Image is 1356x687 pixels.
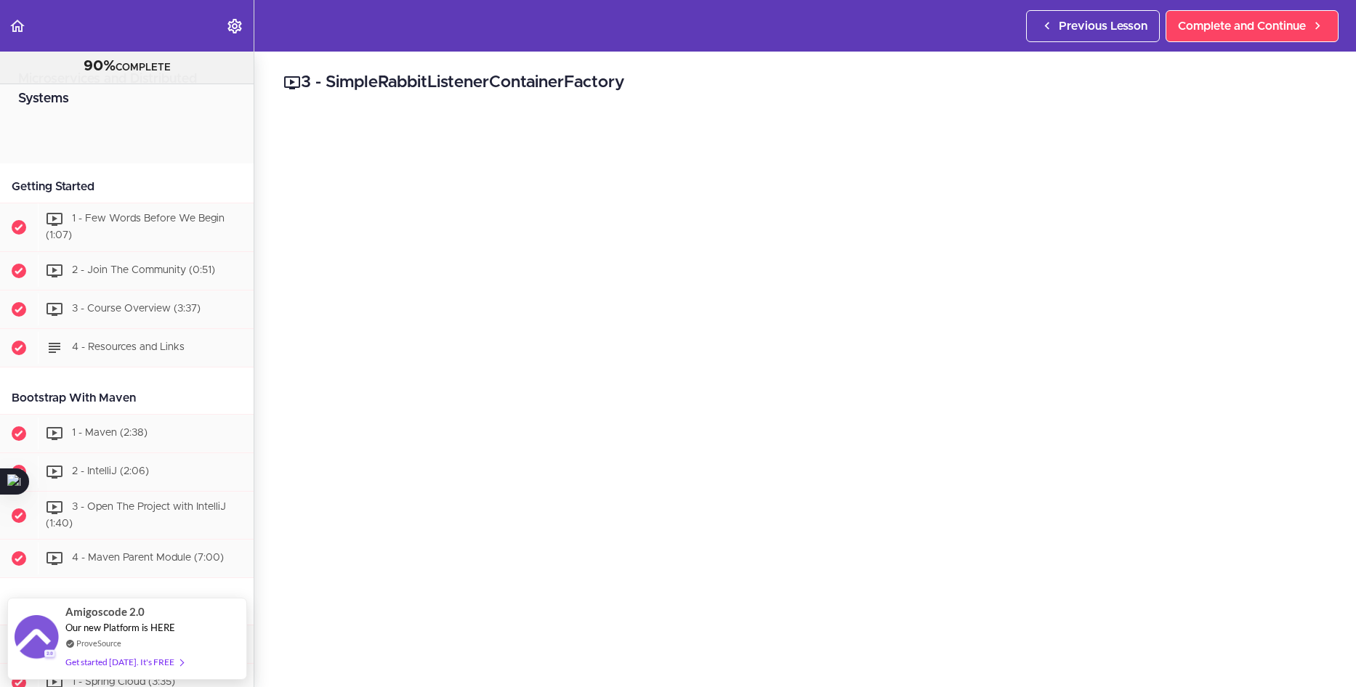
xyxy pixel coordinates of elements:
[65,654,183,670] div: Get started [DATE]. It's FREE
[72,553,224,564] span: 4 - Maven Parent Module (7:00)
[76,637,121,649] a: ProveSource
[1026,10,1160,42] a: Previous Lesson
[72,428,148,438] span: 1 - Maven (2:38)
[72,342,185,352] span: 4 - Resources and Links
[46,214,225,240] span: 1 - Few Words Before We Begin (1:07)
[9,17,26,35] svg: Back to course curriculum
[15,615,58,662] img: provesource social proof notification image
[18,57,235,76] div: COMPLETE
[84,59,116,73] span: 90%
[72,304,201,314] span: 3 - Course Overview (3:37)
[72,265,215,275] span: 2 - Join The Community (0:51)
[226,17,243,35] svg: Settings Menu
[1178,17,1306,35] span: Complete and Continue
[65,603,145,620] span: Amigoscode 2.0
[72,466,149,476] span: 2 - IntelliJ (2:06)
[46,502,226,529] span: 3 - Open The Project with IntelliJ (1:40)
[65,622,175,633] span: Our new Platform is HERE
[1166,10,1339,42] a: Complete and Continue
[283,70,1327,95] h2: 3 - SimpleRabbitListenerContainerFactory
[1059,17,1147,35] span: Previous Lesson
